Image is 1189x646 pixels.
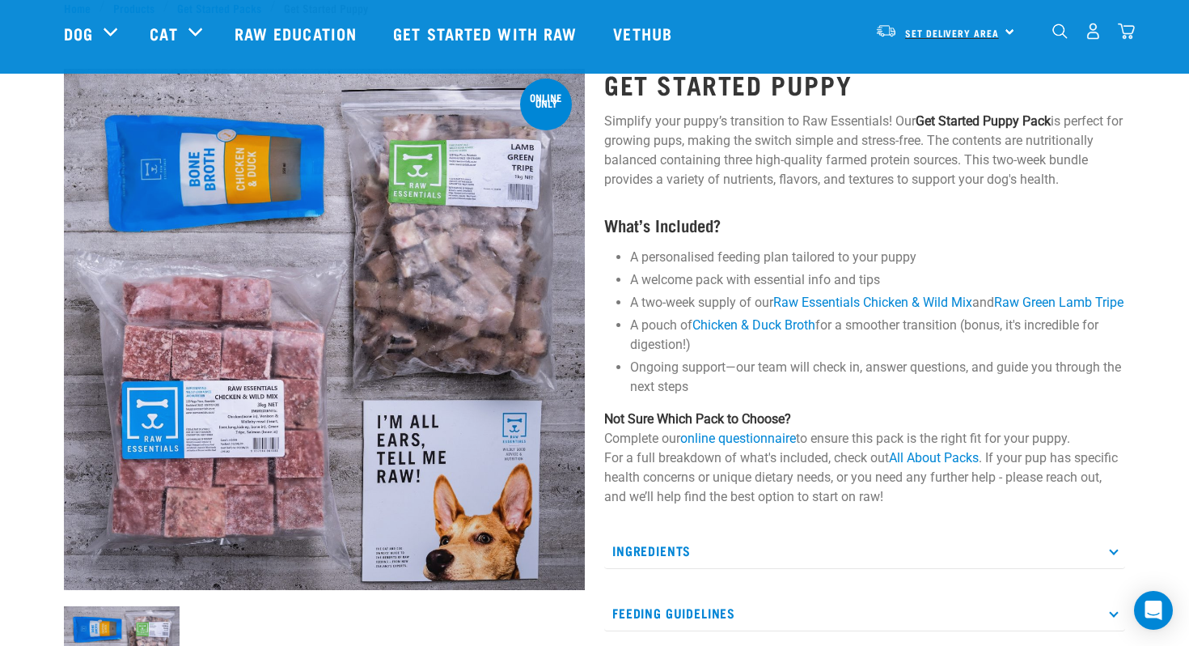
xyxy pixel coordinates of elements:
a: Get started with Raw [377,1,597,66]
img: NPS Puppy Update [64,69,585,590]
a: Dog [64,21,93,45]
img: user.png [1085,23,1102,40]
strong: What’s Included? [604,220,721,229]
a: All About Packs [889,450,979,465]
a: online questionnaire [680,431,796,446]
li: A welcome pack with essential info and tips [630,270,1125,290]
strong: Get Started Puppy Pack [916,113,1051,129]
img: home-icon-1@2x.png [1052,23,1068,39]
p: Complete our to ensure this pack is the right fit for your puppy. For a full breakdown of what's ... [604,410,1125,507]
li: A personalised feeding plan tailored to your puppy [630,248,1125,267]
p: Simplify your puppy’s transition to Raw Essentials! Our is perfect for growing pups, making the s... [604,112,1125,189]
div: Open Intercom Messenger [1134,591,1173,630]
a: Vethub [597,1,692,66]
span: Set Delivery Area [905,30,999,36]
img: van-moving.png [875,23,897,38]
a: Raw Essentials Chicken & Wild Mix [773,295,972,310]
p: Ingredients [604,533,1125,569]
li: A pouch of for a smoother transition (bonus, it's incredible for digestion!) [630,316,1125,355]
a: Cat [150,21,177,45]
a: Chicken & Duck Broth [692,317,815,333]
img: home-icon@2x.png [1118,23,1135,40]
p: Feeding Guidelines [604,595,1125,631]
li: A two-week supply of our and [630,293,1125,312]
h1: Get Started Puppy [604,70,1125,99]
strong: Not Sure Which Pack to Choose? [604,411,791,427]
a: Raw Green Lamb Tripe [994,295,1123,310]
li: Ongoing support—our team will check in, answer questions, and guide you through the next steps [630,358,1125,397]
a: Raw Education [218,1,377,66]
